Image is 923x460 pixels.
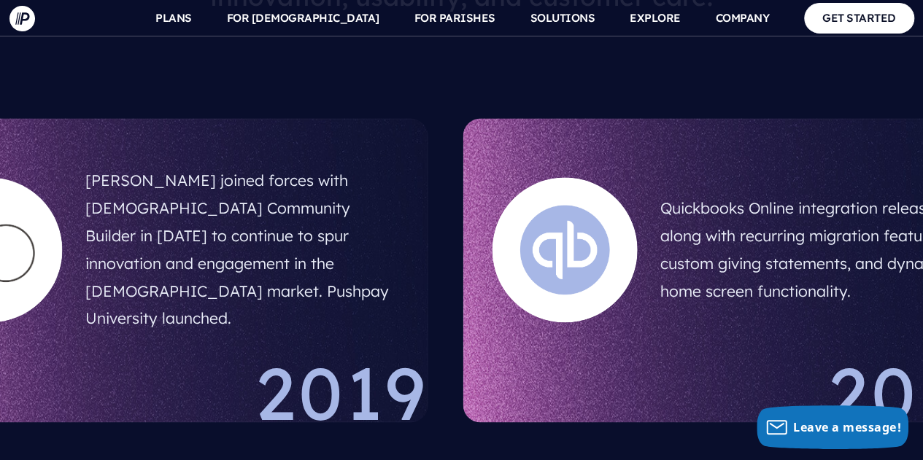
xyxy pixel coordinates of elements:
[793,419,901,435] span: Leave a message!
[804,3,914,33] a: GET STARTED
[757,405,908,449] button: Leave a message!
[85,161,398,338] h5: [PERSON_NAME] joined forces with [DEMOGRAPHIC_DATA] Community Builder in [DATE] to continue to sp...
